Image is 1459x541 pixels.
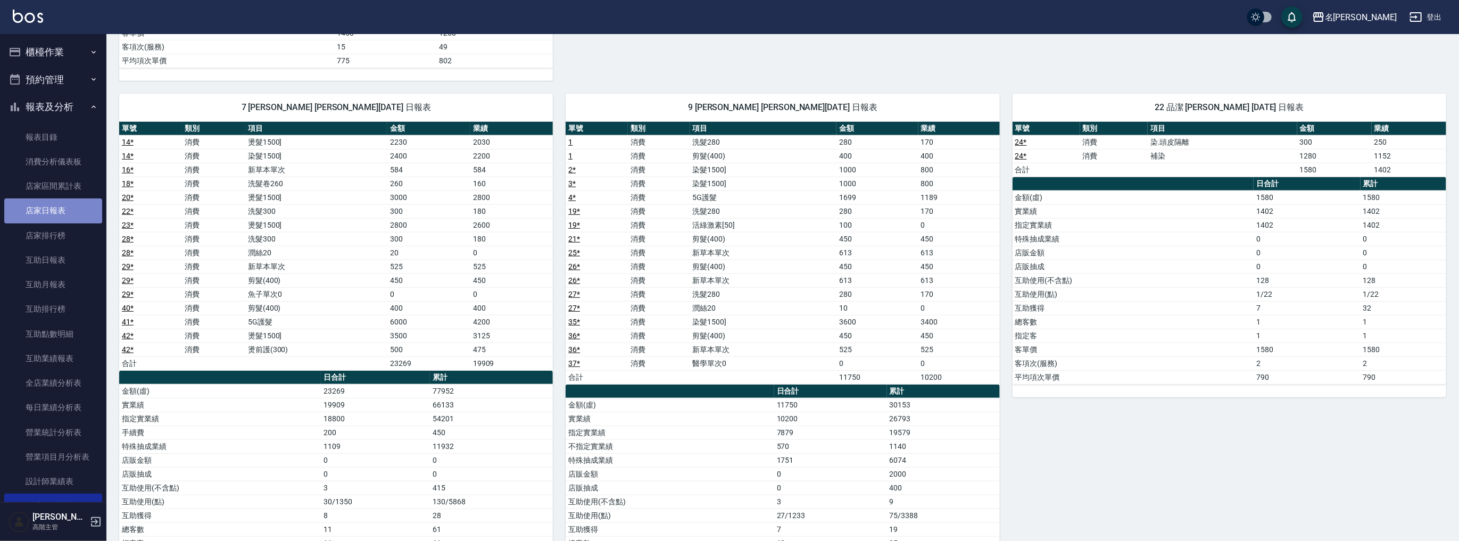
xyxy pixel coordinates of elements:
[887,439,1000,453] td: 1140
[1325,11,1397,24] div: 名[PERSON_NAME]
[1361,273,1446,287] td: 128
[4,469,102,494] a: 設計師業績表
[182,232,245,246] td: 消費
[628,287,690,301] td: 消費
[245,163,387,177] td: 新草本單次
[182,329,245,343] td: 消費
[918,246,1000,260] td: 613
[321,439,430,453] td: 1109
[387,329,470,343] td: 3500
[628,218,690,232] td: 消費
[182,163,245,177] td: 消費
[690,122,837,136] th: 項目
[836,190,918,204] td: 1699
[1361,315,1446,329] td: 1
[918,135,1000,149] td: 170
[566,122,628,136] th: 單號
[387,356,470,370] td: 23269
[1013,163,1080,177] td: 合計
[119,426,321,439] td: 手續費
[321,384,430,398] td: 23269
[387,301,470,315] td: 400
[1297,163,1372,177] td: 1580
[119,481,321,495] td: 互助使用(不含點)
[1013,204,1254,218] td: 實業績
[4,66,102,94] button: 預約管理
[1013,232,1254,246] td: 特殊抽成業績
[774,412,887,426] td: 10200
[1361,287,1446,301] td: 1/22
[774,481,887,495] td: 0
[9,511,30,532] img: Person
[387,135,470,149] td: 2230
[182,190,245,204] td: 消費
[132,102,540,113] span: 7 [PERSON_NAME] [PERSON_NAME][DATE] 日報表
[1361,356,1446,370] td: 2
[1361,190,1446,204] td: 1580
[887,453,1000,467] td: 6074
[182,260,245,273] td: 消費
[836,232,918,246] td: 450
[387,163,470,177] td: 584
[1254,356,1360,370] td: 2
[628,135,690,149] td: 消費
[1254,287,1360,301] td: 1/22
[1013,260,1254,273] td: 店販抽成
[245,273,387,287] td: 剪髮(400)
[119,439,321,453] td: 特殊抽成業績
[774,426,887,439] td: 7879
[470,177,553,190] td: 160
[1254,246,1360,260] td: 0
[321,481,430,495] td: 3
[836,356,918,370] td: 0
[387,343,470,356] td: 500
[119,398,321,412] td: 實業績
[470,204,553,218] td: 180
[690,356,837,370] td: 醫學單次0
[628,343,690,356] td: 消費
[1013,122,1080,136] th: 單號
[387,190,470,204] td: 3000
[182,135,245,149] td: 消費
[245,149,387,163] td: 染髮1500]
[245,177,387,190] td: 洗髮卷260
[1254,260,1360,273] td: 0
[470,218,553,232] td: 2600
[628,204,690,218] td: 消費
[1148,149,1297,163] td: 補染
[1080,135,1148,149] td: 消費
[836,246,918,260] td: 613
[4,445,102,469] a: 營業項目月分析表
[918,315,1000,329] td: 3400
[387,273,470,287] td: 450
[628,329,690,343] td: 消費
[918,149,1000,163] td: 400
[628,190,690,204] td: 消費
[470,135,553,149] td: 2030
[918,163,1000,177] td: 800
[1013,190,1254,204] td: 金額(虛)
[387,287,470,301] td: 0
[690,218,837,232] td: 活綠激素[50]
[245,204,387,218] td: 洗髮300
[430,398,553,412] td: 66133
[430,467,553,481] td: 0
[32,512,87,522] h5: [PERSON_NAME]
[182,287,245,301] td: 消費
[690,273,837,287] td: 新草本單次
[245,135,387,149] td: 燙髮1500]
[321,412,430,426] td: 18800
[1361,232,1446,246] td: 0
[245,260,387,273] td: 新草本單次
[566,370,628,384] td: 合計
[887,385,1000,398] th: 累計
[1254,370,1360,384] td: 790
[119,40,335,54] td: 客項次(服務)
[1080,122,1148,136] th: 類別
[182,246,245,260] td: 消費
[690,315,837,329] td: 染髮1500]
[245,246,387,260] td: 潤絲20
[1013,301,1254,315] td: 互助獲得
[918,218,1000,232] td: 0
[470,149,553,163] td: 2200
